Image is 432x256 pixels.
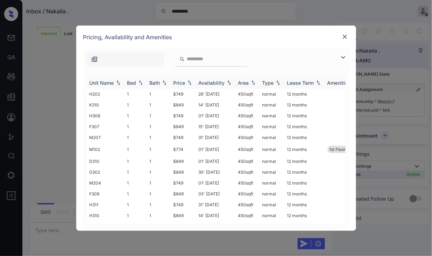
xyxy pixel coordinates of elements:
td: 12 months [284,121,325,132]
td: 450 sqft [235,89,260,99]
td: M102 [87,143,125,156]
td: M207 [87,132,125,143]
div: Bath [150,80,160,86]
td: 26' [DATE] [196,89,235,99]
td: M204 [87,178,125,188]
img: sorting [137,80,144,85]
td: 1 [147,156,171,167]
td: 12 months [284,221,325,232]
img: close [341,33,348,40]
td: 31' [DATE] [196,199,235,210]
td: 1 [125,121,147,132]
img: icon-zuma [179,56,185,62]
td: 1 [125,210,147,221]
td: 30' [DATE] [196,167,235,178]
td: 450 sqft [235,188,260,199]
img: sorting [186,80,193,85]
td: 01' [DATE] [196,143,235,156]
td: 450 sqft [235,121,260,132]
td: 450 sqft [235,110,260,121]
td: 1 [147,89,171,99]
td: $749 [171,132,196,143]
span: 1st Floor [330,147,346,152]
td: 05' [DATE] [196,188,235,199]
div: Amenities [327,80,351,86]
td: 12 months [284,143,325,156]
td: 1 [125,99,147,110]
td: 1 [147,167,171,178]
td: 1 [147,121,171,132]
div: Area [238,80,249,86]
td: 01' [DATE] [196,156,235,167]
td: 1 [147,99,171,110]
td: 12 months [284,110,325,121]
td: 15' [DATE] [196,121,235,132]
td: 01' [DATE] [196,178,235,188]
td: 12 months [284,199,325,210]
td: normal [260,167,284,178]
td: 450 sqft [235,199,260,210]
td: F308 [87,188,125,199]
td: normal [260,156,284,167]
td: 12 months [284,167,325,178]
td: 12 months [284,156,325,167]
td: 12 months [284,89,325,99]
td: H202 [87,89,125,99]
td: 1 [125,188,147,199]
td: 12 months [284,178,325,188]
td: 31' [DATE] [196,132,235,143]
td: $749 [171,221,196,232]
div: Availability [199,80,225,86]
td: D310 [87,156,125,167]
div: Unit Name [90,80,114,86]
td: K310 [87,99,125,110]
td: $849 [171,156,196,167]
td: 14' [DATE] [196,210,235,221]
td: 1 [147,188,171,199]
td: 01' [DATE] [196,110,235,121]
td: $749 [171,199,196,210]
td: 14' [DATE] [196,99,235,110]
td: $749 [171,110,196,121]
td: 450 sqft [235,210,260,221]
td: $849 [171,121,196,132]
td: normal [260,221,284,232]
td: 1 [147,210,171,221]
td: F307 [87,121,125,132]
td: 1 [125,178,147,188]
div: Pricing, Availability and Amenities [76,26,356,49]
td: normal [260,89,284,99]
td: normal [260,199,284,210]
td: 1 [147,221,171,232]
td: G302 [87,167,125,178]
td: $774 [171,143,196,156]
td: 1 [125,132,147,143]
td: H308 [87,110,125,121]
td: normal [260,132,284,143]
td: H311 [87,199,125,210]
td: 450 sqft [235,156,260,167]
td: 1 [147,178,171,188]
td: $849 [171,167,196,178]
td: 450 sqft [235,167,260,178]
td: $749 [171,89,196,99]
td: normal [260,110,284,121]
td: 12 months [284,132,325,143]
td: 1 [147,110,171,121]
td: 1 [125,110,147,121]
td: $749 [171,178,196,188]
img: sorting [250,80,257,85]
img: icon-zuma [339,53,347,62]
td: 450 sqft [235,143,260,156]
td: normal [260,178,284,188]
div: Price [173,80,185,86]
td: $849 [171,210,196,221]
td: 1 [125,156,147,167]
img: sorting [275,80,282,85]
td: 1 [125,199,147,210]
img: sorting [226,80,233,85]
td: normal [260,121,284,132]
div: Lease Term [287,80,314,86]
td: 1 [125,89,147,99]
td: normal [260,143,284,156]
